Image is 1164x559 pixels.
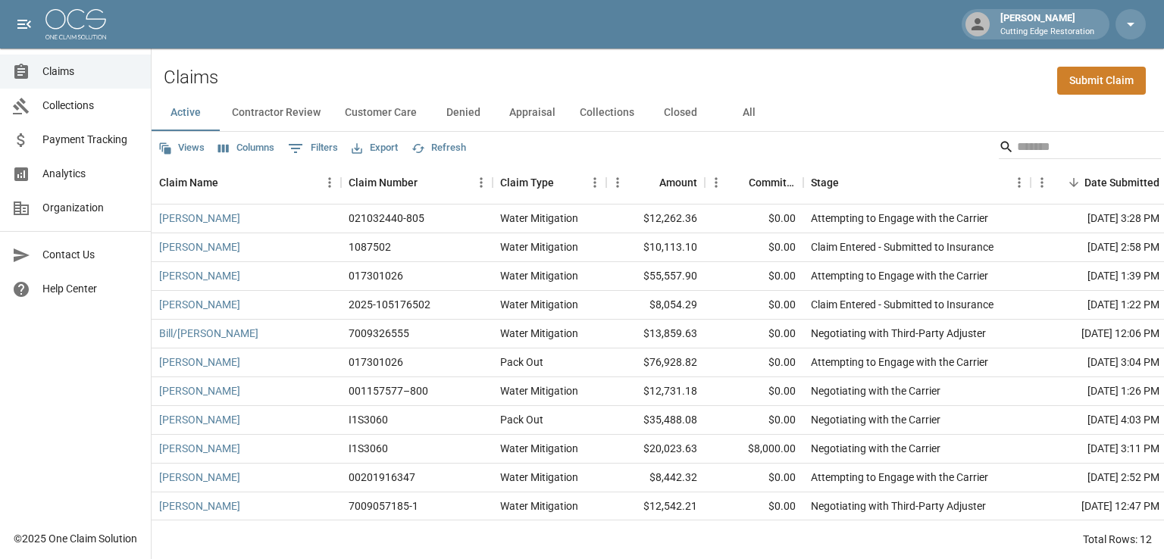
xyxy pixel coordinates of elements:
button: Menu [1031,171,1053,194]
button: Menu [606,171,629,194]
div: 017301026 [349,354,403,370]
div: Claim Name [152,161,341,204]
div: Water Mitigation [500,470,578,485]
div: © 2025 One Claim Solution [14,531,137,546]
div: $0.00 [705,464,803,492]
a: Bill/[PERSON_NAME] [159,326,258,341]
div: $12,542.21 [606,492,705,521]
button: Sort [727,172,749,193]
div: Attempting to Engage with the Carrier [811,211,988,226]
button: Menu [318,171,341,194]
div: $8,054.29 [606,291,705,320]
div: I1S3060 [349,441,388,456]
span: Collections [42,98,139,114]
button: Views [155,136,208,160]
div: Attempting to Engage with the Carrier [811,268,988,283]
div: $55,557.90 [606,262,705,291]
a: [PERSON_NAME] [159,412,240,427]
div: Pack Out [500,354,543,370]
div: Negotiating with the Carrier [811,412,940,427]
div: $8,000.00 [705,435,803,464]
button: open drawer [9,9,39,39]
a: [PERSON_NAME] [159,268,240,283]
button: Sort [839,172,860,193]
div: Water Mitigation [500,239,578,255]
div: $35,488.08 [606,406,705,435]
a: [PERSON_NAME] [159,470,240,485]
div: $0.00 [705,320,803,348]
div: 017301026 [349,268,403,283]
div: I1S3060 [349,412,388,427]
button: Active [152,95,220,131]
div: $0.00 [705,262,803,291]
div: $13,859.63 [606,320,705,348]
div: Committed Amount [749,161,796,204]
div: 021032440-805 [349,211,424,226]
button: Sort [638,172,659,193]
div: $12,262.36 [606,205,705,233]
div: 001157577–800 [349,383,428,398]
button: Denied [429,95,497,131]
div: Amount [606,161,705,204]
div: $20,023.63 [606,435,705,464]
div: Claim Entered - Submitted to Insurance [811,297,993,312]
div: Negotiating with Third-Party Adjuster [811,498,986,514]
a: [PERSON_NAME] [159,498,240,514]
div: $0.00 [705,291,803,320]
div: Water Mitigation [500,383,578,398]
span: Analytics [42,166,139,182]
span: Claims [42,64,139,80]
div: dynamic tabs [152,95,1164,131]
div: $0.00 [705,406,803,435]
button: Menu [1008,171,1031,194]
div: $0.00 [705,233,803,262]
div: 00201916347 [349,470,415,485]
div: Attempting to Engage with the Carrier [811,470,988,485]
button: Sort [218,172,239,193]
p: Cutting Edge Restoration [1000,26,1094,39]
button: Collections [568,95,646,131]
button: Menu [470,171,493,194]
button: Refresh [408,136,470,160]
div: Water Mitigation [500,211,578,226]
button: Show filters [284,136,342,161]
button: Sort [554,172,575,193]
div: Attempting to Engage with the Carrier [811,354,988,370]
div: $10,113.10 [606,233,705,262]
h2: Claims [164,67,218,89]
a: Submit Claim [1057,67,1146,95]
div: Water Mitigation [500,326,578,341]
div: Total Rows: 12 [1083,532,1152,547]
div: $0.00 [705,205,803,233]
div: Water Mitigation [500,297,578,312]
div: $12,731.18 [606,377,705,406]
div: $0.00 [705,348,803,377]
span: Organization [42,200,139,216]
a: [PERSON_NAME] [159,383,240,398]
div: Negotiating with Third-Party Adjuster [811,326,986,341]
span: Contact Us [42,247,139,263]
div: $8,442.32 [606,464,705,492]
button: Customer Care [333,95,429,131]
div: $0.00 [705,492,803,521]
span: Payment Tracking [42,132,139,148]
div: Negotiating with the Carrier [811,441,940,456]
div: Committed Amount [705,161,803,204]
button: Closed [646,95,715,131]
button: Menu [584,171,606,194]
a: [PERSON_NAME] [159,354,240,370]
span: Help Center [42,281,139,297]
div: Claim Type [493,161,606,204]
div: Pack Out [500,412,543,427]
a: [PERSON_NAME] [159,211,240,226]
button: All [715,95,783,131]
div: Water Mitigation [500,441,578,456]
div: Water Mitigation [500,498,578,514]
div: 7009057185-1 [349,498,418,514]
button: Contractor Review [220,95,333,131]
a: [PERSON_NAME] [159,239,240,255]
a: [PERSON_NAME] [159,297,240,312]
div: Negotiating with the Carrier [811,383,940,398]
div: Claim Number [341,161,493,204]
div: 7009326555 [349,326,409,341]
